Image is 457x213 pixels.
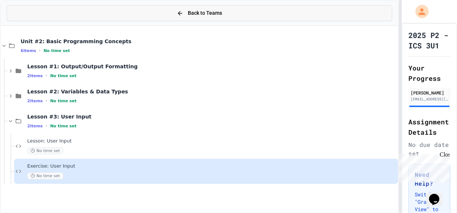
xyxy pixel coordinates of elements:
[408,3,430,20] div: My Account
[7,5,392,21] button: Back to Teams
[27,147,63,154] span: No time set
[43,48,70,53] span: No time set
[50,124,77,128] span: No time set
[27,163,397,169] span: Exercise: User Input
[411,89,448,96] div: [PERSON_NAME]
[408,63,450,83] h2: Your Progress
[408,30,450,51] h1: 2025 P2 - ICS 3U1
[408,117,450,137] h2: Assignment Details
[50,73,77,78] span: No time set
[27,172,63,179] span: No time set
[27,99,43,103] span: 2 items
[188,9,222,17] span: Back to Teams
[21,38,397,45] span: Unit #2: Basic Programming Concepts
[46,73,47,79] span: •
[27,138,397,144] span: Lesson: User Input
[27,63,397,70] span: Lesson #1: Output/Output Formatting
[50,99,77,103] span: No time set
[426,183,450,206] iframe: chat widget
[3,3,51,47] div: Chat with us now!Close
[396,151,450,183] iframe: chat widget
[27,124,43,128] span: 2 items
[46,123,47,129] span: •
[27,113,397,120] span: Lesson #3: User Input
[411,96,448,102] div: [EMAIL_ADDRESS][DOMAIN_NAME]
[27,73,43,78] span: 2 items
[46,98,47,104] span: •
[408,140,450,158] div: No due date set
[21,48,36,53] span: 6 items
[39,48,41,54] span: •
[27,88,397,95] span: Lesson #2: Variables & Data Types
